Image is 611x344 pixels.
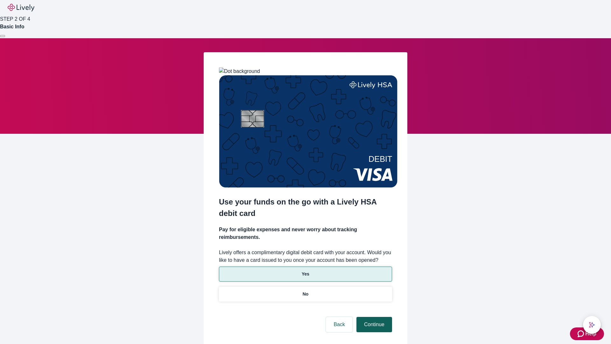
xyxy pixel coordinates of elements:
h2: Use your funds on the go with a Lively HSA debit card [219,196,392,219]
span: Help [585,330,596,338]
h4: Pay for eligible expenses and never worry about tracking reimbursements. [219,226,392,241]
label: Lively offers a complimentary digital debit card with your account. Would you like to have a card... [219,249,392,264]
button: Continue [356,317,392,332]
svg: Lively AI Assistant [589,322,595,328]
img: Debit card [219,75,397,188]
img: Dot background [219,68,260,75]
p: No [303,291,309,297]
p: Yes [302,271,309,277]
button: Yes [219,267,392,282]
button: Zendesk support iconHelp [570,327,604,340]
button: Back [326,317,353,332]
button: chat [583,316,601,334]
button: No [219,287,392,302]
svg: Zendesk support icon [578,330,585,338]
img: Lively [8,4,34,11]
